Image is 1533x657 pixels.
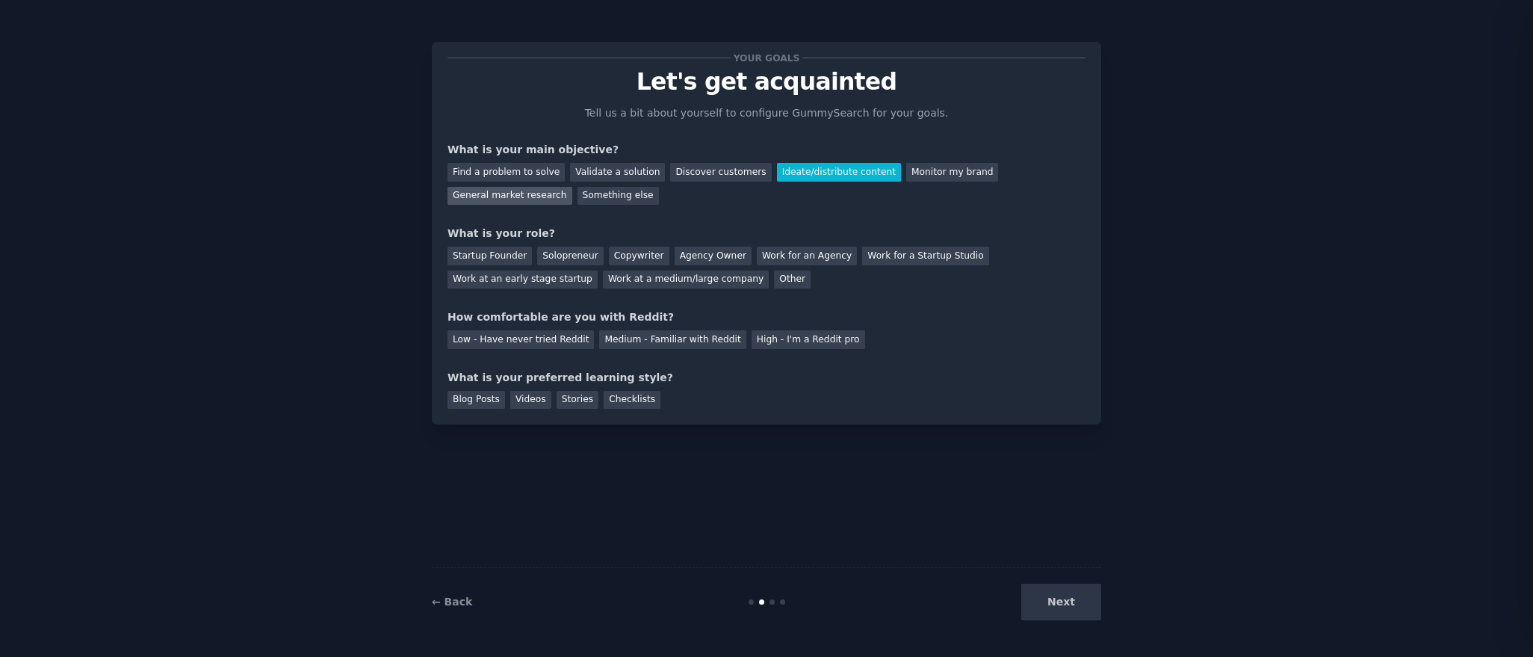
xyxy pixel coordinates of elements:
a: ← Back [432,596,472,608]
p: Tell us a bit about yourself to configure GummySearch for your goals. [578,105,955,121]
div: Work for an Agency [757,247,857,265]
div: What is your main objective? [447,142,1086,158]
div: High - I'm a Reddit pro [752,330,865,349]
div: Blog Posts [447,391,505,410]
span: Your goals [731,50,802,66]
div: Low - Have never tried Reddit [447,330,594,349]
div: Find a problem to solve [447,163,565,182]
div: What is your preferred learning style? [447,370,1086,386]
div: Other [774,271,811,289]
p: Let's get acquainted [447,69,1086,95]
div: Agency Owner [675,247,752,265]
div: Solopreneur [537,247,603,265]
div: Work for a Startup Studio [862,247,988,265]
div: Work at an early stage startup [447,271,598,289]
div: General market research [447,187,572,206]
div: How comfortable are you with Reddit? [447,309,1086,325]
div: Validate a solution [570,163,665,182]
div: Work at a medium/large company [603,271,769,289]
div: Stories [557,391,598,410]
div: Discover customers [670,163,771,182]
div: Monitor my brand [906,163,998,182]
div: Medium - Familiar with Reddit [599,330,746,349]
div: What is your role? [447,226,1086,241]
div: Copywriter [609,247,669,265]
div: Ideate/distribute content [777,163,901,182]
div: Startup Founder [447,247,532,265]
div: Videos [510,391,551,410]
div: Checklists [604,391,660,410]
div: Something else [577,187,659,206]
